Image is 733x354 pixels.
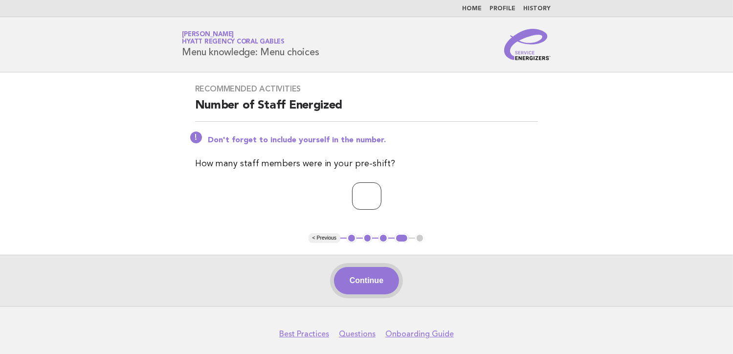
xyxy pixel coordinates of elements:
[504,29,551,60] img: Service Energizers
[490,6,516,12] a: Profile
[385,329,454,339] a: Onboarding Guide
[208,135,538,145] p: Don't forget to include yourself in the number.
[195,98,538,122] h2: Number of Staff Energized
[347,233,356,243] button: 1
[195,157,538,171] p: How many staff members were in your pre-shift?
[182,31,285,45] a: [PERSON_NAME]Hyatt Regency Coral Gables
[378,233,388,243] button: 3
[463,6,482,12] a: Home
[339,329,376,339] a: Questions
[334,267,399,294] button: Continue
[279,329,329,339] a: Best Practices
[182,39,285,45] span: Hyatt Regency Coral Gables
[309,233,340,243] button: < Previous
[363,233,373,243] button: 2
[182,32,319,57] h1: Menu knowledge: Menu choices
[395,233,409,243] button: 4
[195,84,538,94] h3: Recommended activities
[524,6,551,12] a: History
